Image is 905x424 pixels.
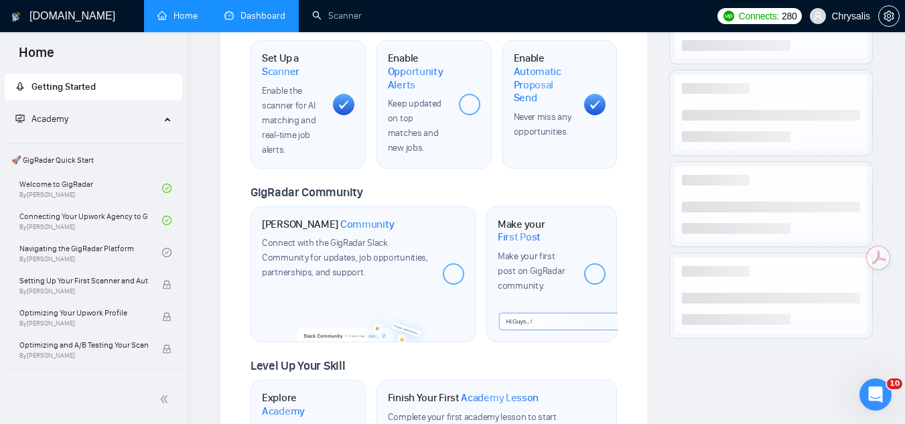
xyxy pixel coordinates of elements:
[262,237,428,278] span: Connect with the GigRadar Slack Community for updates, job opportunities, partnerships, and support.
[388,98,441,153] span: Keep updated on top matches and new jobs.
[5,74,182,100] li: Getting Started
[162,184,171,193] span: check-circle
[19,206,162,235] a: Connecting Your Upwork Agency to GigRadarBy[PERSON_NAME]
[162,312,171,322] span: lock
[8,43,65,71] span: Home
[878,11,900,21] a: setting
[262,391,322,417] h1: Explore
[878,5,900,27] button: setting
[388,391,539,405] h1: Finish Your First
[19,320,148,328] span: By [PERSON_NAME]
[31,113,68,125] span: Academy
[162,248,171,257] span: check-circle
[15,113,68,125] span: Academy
[514,52,574,104] h1: Enable
[15,82,25,91] span: rocket
[19,287,148,295] span: By [PERSON_NAME]
[498,230,541,244] span: First Post
[859,378,892,411] iframe: Intercom live chat
[739,9,779,23] span: Connects:
[813,11,823,21] span: user
[388,52,448,91] h1: Enable
[162,344,171,354] span: lock
[262,405,305,418] span: Academy
[251,185,363,200] span: GigRadar Community
[498,251,565,291] span: Make your first post on GigRadar community.
[224,10,285,21] a: dashboardDashboard
[262,85,316,155] span: Enable the scanner for AI matching and real-time job alerts.
[162,216,171,225] span: check-circle
[312,10,362,21] a: searchScanner
[162,280,171,289] span: lock
[19,306,148,320] span: Optimizing Your Upwork Profile
[297,309,431,342] img: slackcommunity-bg.png
[340,218,395,231] span: Community
[262,218,395,231] h1: [PERSON_NAME]
[251,358,345,373] span: Level Up Your Skill
[514,65,574,104] span: Automatic Proposal Send
[31,81,96,92] span: Getting Started
[782,9,796,23] span: 280
[887,378,902,389] span: 10
[388,65,448,91] span: Opportunity Alerts
[19,173,162,203] a: Welcome to GigRadarBy[PERSON_NAME]
[262,52,322,78] h1: Set Up a
[157,10,198,21] a: homeHome
[19,274,148,287] span: Setting Up Your First Scanner and Auto-Bidder
[723,11,734,21] img: upwork-logo.png
[19,338,148,352] span: Optimizing and A/B Testing Your Scanner for Better Results
[6,372,181,399] span: 👑 Agency Success with GigRadar
[19,352,148,360] span: By [PERSON_NAME]
[262,65,299,78] span: Scanner
[461,391,539,405] span: Academy Lesson
[498,218,573,244] h1: Make your
[11,6,21,27] img: logo
[6,147,181,173] span: 🚀 GigRadar Quick Start
[159,393,173,406] span: double-left
[19,238,162,267] a: Navigating the GigRadar PlatformBy[PERSON_NAME]
[514,111,571,137] span: Never miss any opportunities.
[15,114,25,123] span: fund-projection-screen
